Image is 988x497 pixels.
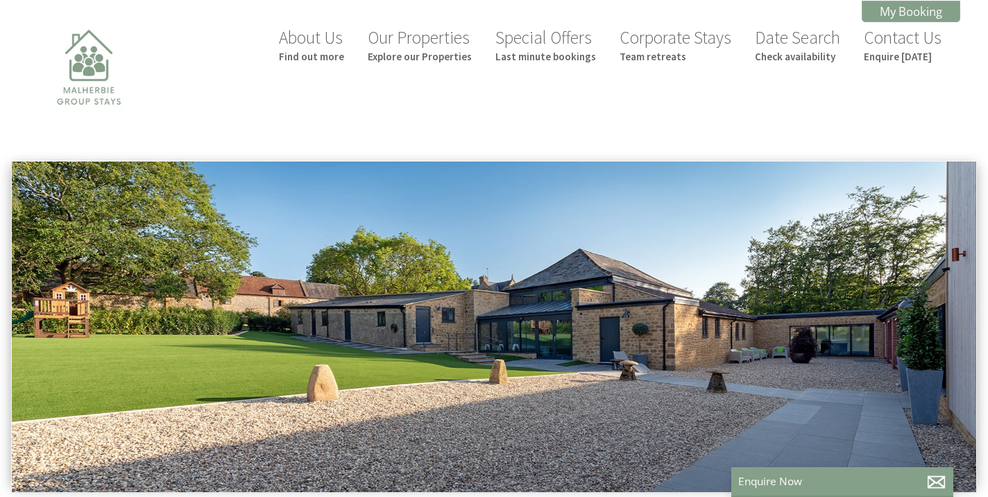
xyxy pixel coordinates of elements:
[755,50,840,63] small: Check availability
[620,50,731,63] small: Team retreats
[19,21,158,159] img: Malherbie Group Stays
[495,50,596,63] small: Last minute bookings
[862,1,960,22] a: My Booking
[279,26,344,63] a: About UsFind out more
[368,50,472,63] small: Explore our Properties
[368,26,472,63] a: Our PropertiesExplore our Properties
[864,26,942,63] a: Contact UsEnquire [DATE]
[864,50,942,63] small: Enquire [DATE]
[738,474,946,489] p: Enquire Now
[279,50,344,63] small: Find out more
[620,26,731,63] a: Corporate StaysTeam retreats
[755,26,840,63] a: Date SearchCheck availability
[495,26,596,63] a: Special OffersLast minute bookings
